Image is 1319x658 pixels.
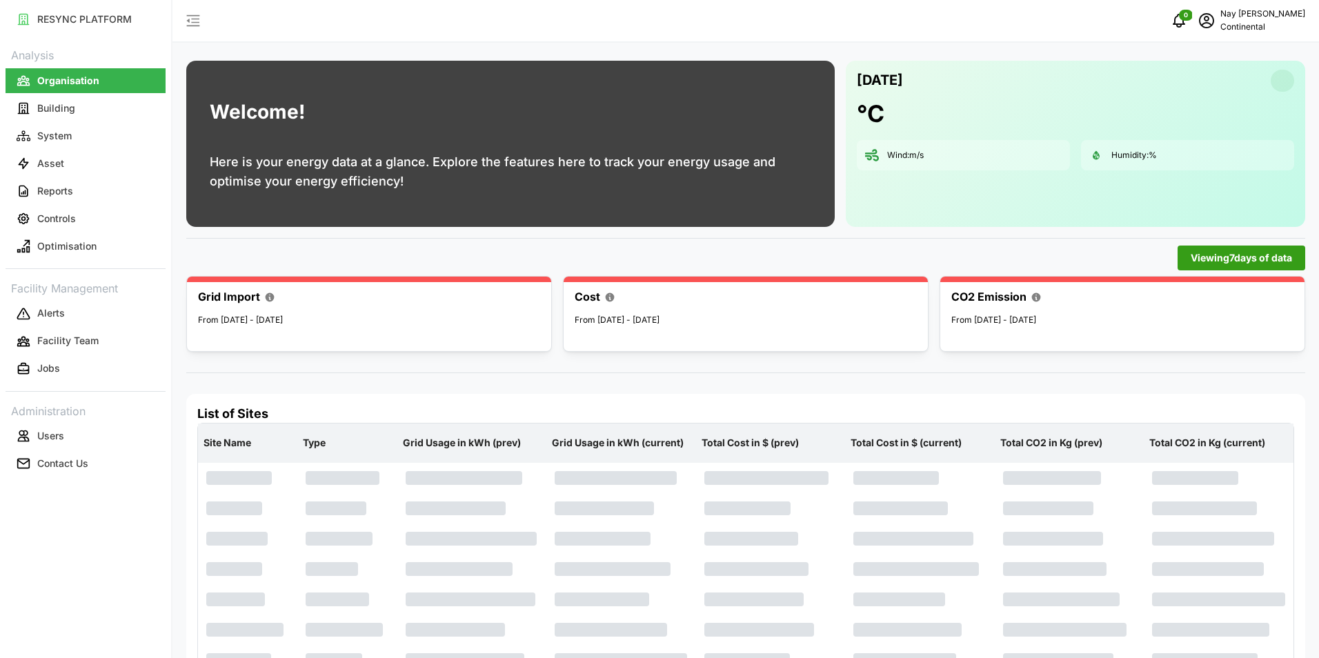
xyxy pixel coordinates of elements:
button: Controls [6,206,166,231]
button: Facility Team [6,329,166,354]
button: Optimisation [6,234,166,259]
button: Building [6,96,166,121]
p: Type [300,425,394,461]
p: Grid Usage in kWh (prev) [400,425,544,461]
p: Humidity: % [1111,150,1157,161]
h1: Welcome! [210,97,305,127]
p: Site Name [201,425,295,461]
p: Here is your energy data at a glance. Explore the features here to track your energy usage and op... [210,152,811,191]
a: Controls [6,205,166,232]
button: Viewing7days of data [1178,246,1305,270]
button: schedule [1193,7,1220,34]
a: Alerts [6,300,166,328]
button: Alerts [6,301,166,326]
p: [DATE] [857,69,903,92]
a: Contact Us [6,450,166,477]
p: Asset [37,157,64,170]
a: Optimisation [6,232,166,260]
a: RESYNC PLATFORM [6,6,166,33]
p: Facility Team [37,334,99,348]
p: Alerts [37,306,65,320]
button: Contact Us [6,451,166,476]
button: System [6,123,166,148]
span: 0 [1184,10,1188,20]
span: Viewing 7 days of data [1191,246,1292,270]
p: Grid Usage in kWh (current) [549,425,693,461]
p: Users [37,429,64,443]
p: RESYNC PLATFORM [37,12,132,26]
p: CO2 Emission [951,288,1027,306]
p: Reports [37,184,73,198]
a: Organisation [6,67,166,94]
p: From [DATE] - [DATE] [575,314,917,327]
p: Total Cost in $ (prev) [699,425,843,461]
p: Optimisation [37,239,97,253]
p: Organisation [37,74,99,88]
p: Facility Management [6,277,166,297]
p: Analysis [6,44,166,64]
button: RESYNC PLATFORM [6,7,166,32]
p: Administration [6,400,166,420]
p: Jobs [37,361,60,375]
p: Building [37,101,75,115]
button: Jobs [6,357,166,381]
p: Continental [1220,21,1305,34]
p: Total CO2 in Kg (current) [1147,425,1291,461]
a: Facility Team [6,328,166,355]
a: Reports [6,177,166,205]
p: Wind: m/s [887,150,924,161]
a: Building [6,94,166,122]
h4: List of Sites [197,405,1294,423]
p: From [DATE] - [DATE] [198,314,540,327]
a: Jobs [6,355,166,383]
a: Users [6,422,166,450]
button: Users [6,423,166,448]
h1: °C [857,99,884,129]
a: System [6,122,166,150]
p: Nay [PERSON_NAME] [1220,8,1305,21]
p: Controls [37,212,76,226]
button: Reports [6,179,166,203]
button: Organisation [6,68,166,93]
p: From [DATE] - [DATE] [951,314,1293,327]
p: Grid Import [198,288,260,306]
button: notifications [1165,7,1193,34]
p: Total Cost in $ (current) [848,425,992,461]
button: Asset [6,151,166,176]
p: System [37,129,72,143]
p: Total CO2 in Kg (prev) [998,425,1142,461]
a: Asset [6,150,166,177]
p: Cost [575,288,600,306]
p: Contact Us [37,457,88,470]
